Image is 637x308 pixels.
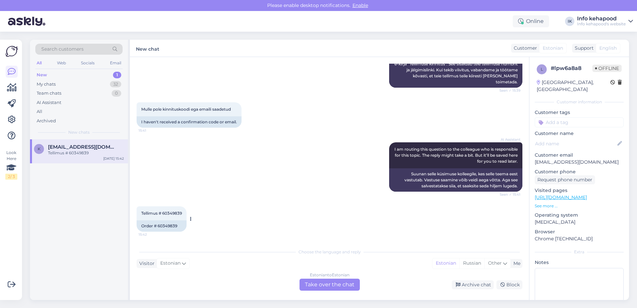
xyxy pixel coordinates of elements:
[5,150,17,180] div: Look Here
[109,59,123,67] div: Email
[56,59,67,67] div: Web
[137,220,187,232] div: Order # 60349839
[5,45,18,58] img: Askly Logo
[599,45,617,52] span: English
[565,17,574,26] div: IK
[535,249,624,255] div: Extra
[5,174,17,180] div: 2 / 3
[535,235,624,242] p: Chrome [TECHNICAL_ID]
[37,81,56,88] div: My chats
[577,21,626,27] div: Info kehapood's website
[37,108,42,115] div: All
[137,260,155,267] div: Visitor
[513,15,549,27] div: Online
[535,130,624,137] p: Customer name
[37,90,61,97] div: Team chats
[48,150,124,156] div: Tellimus # 60349839
[459,258,484,268] div: Russian
[511,45,537,52] div: Customer
[535,175,595,184] div: Request phone number
[551,64,592,72] div: # lpw6a8a8
[112,90,121,97] div: 0
[37,72,47,78] div: New
[160,260,181,267] span: Estonian
[535,152,624,159] p: Customer email
[136,44,159,53] label: New chat
[495,88,520,93] span: Seen ✓ 15:39
[139,232,164,237] span: 15:42
[137,249,522,255] div: Choose the language and reply
[37,118,56,124] div: Archived
[350,2,370,8] span: Enable
[577,16,626,21] div: Info kehapood
[141,211,182,216] span: Tellimus # 60349839
[41,46,84,53] span: Search customers
[103,156,124,161] div: [DATE] 15:42
[543,45,563,52] span: Estonian
[535,212,624,219] p: Operating system
[572,45,594,52] div: Support
[535,168,624,175] p: Customer phone
[535,109,624,116] p: Customer tags
[592,65,622,72] span: Offline
[35,59,43,67] div: All
[541,67,543,72] span: l
[535,194,587,200] a: [URL][DOMAIN_NAME]
[495,192,520,197] span: Seen ✓ 15:41
[535,187,624,194] p: Visited pages
[38,146,41,151] span: k
[577,16,633,27] a: Info kehapoodInfo kehapood's website
[537,79,610,93] div: [GEOGRAPHIC_DATA], [GEOGRAPHIC_DATA]
[535,228,624,235] p: Browser
[535,159,624,166] p: [EMAIL_ADDRESS][DOMAIN_NAME]
[389,168,522,192] div: Suunan selle küsimuse kolleegile, kes selle teema eest vastutab. Vastuse saamine võib veidi aega ...
[535,117,624,127] input: Add a tag
[113,72,121,78] div: 1
[535,99,624,105] div: Customer information
[452,280,494,289] div: Archive chat
[68,129,90,135] span: New chats
[300,279,360,291] div: Take over the chat
[394,147,519,164] span: I am routing this question to the colleague who is responsible for this topic. The reply might ta...
[110,81,121,88] div: 32
[48,144,117,150] span: kristikliimann.kk@gmail.com
[432,258,459,268] div: Estonian
[488,260,502,266] span: Other
[535,140,616,147] input: Add name
[496,280,522,289] div: Block
[495,137,520,142] span: AI Assistant
[80,59,96,67] div: Socials
[37,99,61,106] div: AI Assistant
[310,272,349,278] div: Estonian to Estonian
[535,219,624,226] p: [MEDICAL_DATA]
[535,203,624,209] p: See more ...
[139,128,164,133] span: 15:41
[141,107,231,112] span: Mulle pole kinnituskoodi ega emaili saadetud
[137,116,242,128] div: I haven't received a confirmation code or email.
[535,259,624,266] p: Notes
[511,260,520,267] div: Me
